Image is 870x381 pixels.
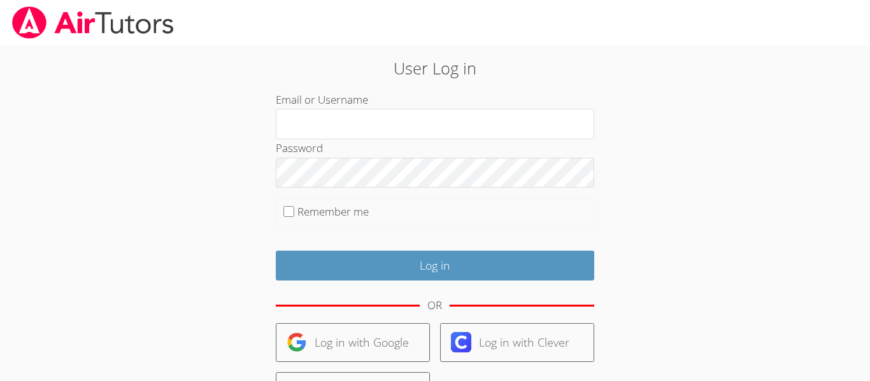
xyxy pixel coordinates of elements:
img: google-logo-50288ca7cdecda66e5e0955fdab243c47b7ad437acaf1139b6f446037453330a.svg [287,332,307,352]
label: Password [276,141,323,155]
label: Remember me [297,204,369,219]
a: Log in with Clever [440,323,594,362]
img: clever-logo-6eab21bc6e7a338710f1a6ff85c0baf02591cd810cc4098c63d3a4b26e2feb20.svg [451,332,471,352]
img: airtutors_banner-c4298cdbf04f3fff15de1276eac7730deb9818008684d7c2e4769d2f7ddbe033.png [11,6,175,39]
h2: User Log in [200,56,670,80]
label: Email or Username [276,92,368,107]
div: OR [427,296,442,315]
a: Log in with Google [276,323,430,362]
input: Log in [276,251,594,281]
